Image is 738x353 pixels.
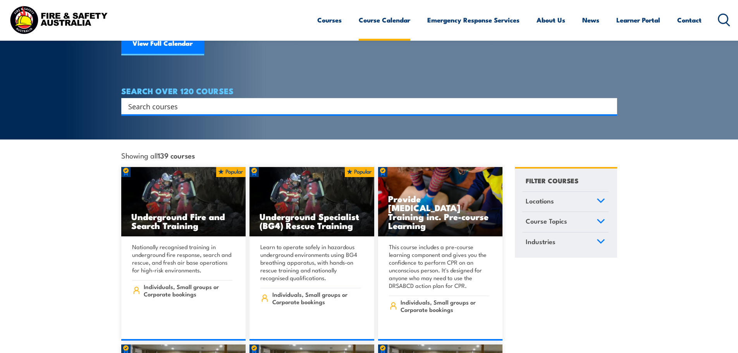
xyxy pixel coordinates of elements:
a: Course Topics [522,212,609,232]
p: This course includes a pre-course learning component and gives you the confidence to perform CPR ... [389,243,490,289]
img: Underground mine rescue [249,167,374,237]
a: Contact [677,10,702,30]
a: Courses [317,10,342,30]
h3: Underground Specialist (BG4) Rescue Training [260,212,364,230]
span: Individuals, Small groups or Corporate bookings [401,298,489,313]
span: Industries [526,236,556,247]
a: Underground Fire and Search Training [121,167,246,237]
a: Provide [MEDICAL_DATA] Training inc. Pre-course Learning [378,167,503,237]
span: Course Topics [526,216,567,226]
span: Individuals, Small groups or Corporate bookings [144,283,232,298]
input: Search input [128,100,600,112]
strong: 139 courses [158,150,195,160]
a: News [582,10,599,30]
p: Nationally recognised training in underground fire response, search and rescue, and fresh air bas... [132,243,233,274]
span: Showing all [121,151,195,159]
a: Learner Portal [616,10,660,30]
a: Industries [522,232,609,253]
h4: FILTER COURSES [526,175,578,186]
button: Search magnifier button [604,101,614,112]
span: Locations [526,196,554,206]
p: Learn to operate safely in hazardous underground environments using BG4 breathing apparatus, with... [260,243,361,282]
form: Search form [130,101,602,112]
h3: Provide [MEDICAL_DATA] Training inc. Pre-course Learning [388,194,493,230]
a: View Full Calendar [121,32,204,55]
a: Course Calendar [359,10,410,30]
a: Underground Specialist (BG4) Rescue Training [249,167,374,237]
span: Individuals, Small groups or Corporate bookings [272,291,361,305]
a: Emergency Response Services [427,10,520,30]
img: Underground mine rescue [121,167,246,237]
h3: Underground Fire and Search Training [131,212,236,230]
h4: SEARCH OVER 120 COURSES [121,86,617,95]
img: Low Voltage Rescue and Provide CPR [378,167,503,237]
a: Locations [522,192,609,212]
a: About Us [537,10,565,30]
